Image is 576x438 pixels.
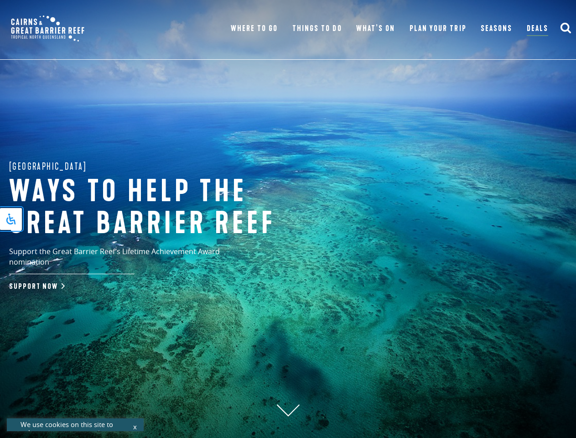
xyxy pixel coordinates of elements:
[9,282,63,291] a: Support Now
[356,22,395,35] a: What’s On
[5,214,16,224] svg: Open Accessibility Panel
[5,9,91,48] img: CGBR-TNQ_dual-logo.svg
[231,22,278,35] a: Where To Go
[129,417,141,437] a: x
[9,159,87,174] span: [GEOGRAPHIC_DATA]
[292,22,342,35] a: Things To Do
[410,22,467,35] a: Plan Your Trip
[9,176,310,240] h1: Ways to help the great barrier reef
[9,246,260,274] p: Support the Great Barrier Reef’s Lifetime Achievement Award nomination
[527,22,548,36] a: Deals
[481,22,512,35] a: Seasons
